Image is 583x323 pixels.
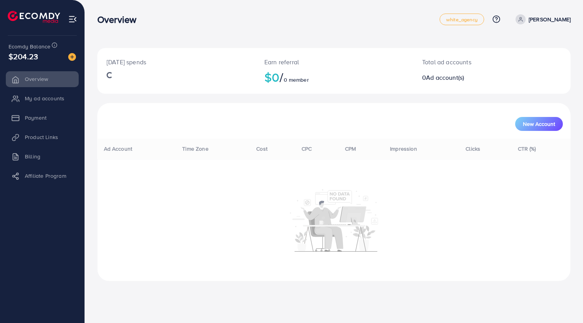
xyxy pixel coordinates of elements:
img: menu [68,15,77,24]
a: [PERSON_NAME] [512,14,571,24]
span: Ecomdy Balance [9,43,50,50]
button: New Account [515,117,563,131]
img: logo [8,11,60,23]
a: white_agency [440,14,484,25]
span: 0 member [284,76,309,84]
span: white_agency [446,17,478,22]
p: Earn referral [264,57,404,67]
span: Ad account(s) [426,73,464,82]
h2: $0 [264,70,404,84]
p: [DATE] spends [107,57,246,67]
span: New Account [523,121,555,127]
h3: Overview [97,14,143,25]
h2: 0 [422,74,522,81]
p: [PERSON_NAME] [529,15,571,24]
p: Total ad accounts [422,57,522,67]
span: / [279,68,283,86]
img: image [68,53,76,61]
span: $204.23 [9,51,38,62]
